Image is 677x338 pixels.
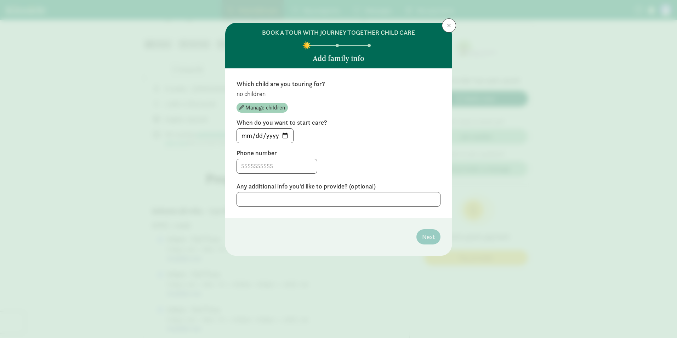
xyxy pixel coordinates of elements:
[237,80,440,88] label: Which child are you touring for?
[237,182,440,191] label: Any additional info you'd like to provide? (optional)
[237,103,288,113] button: Manage children
[422,232,435,242] span: Next
[237,118,440,127] label: When do you want to start care?
[416,229,440,244] button: Next
[237,149,440,157] label: Phone number
[262,28,415,37] h6: BOOK A TOUR WITH JOURNEY TOGETHER CHILD CARE
[237,159,317,173] input: 5555555555
[313,54,364,63] h5: Add family info
[245,103,285,112] span: Manage children
[237,90,440,98] p: no children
